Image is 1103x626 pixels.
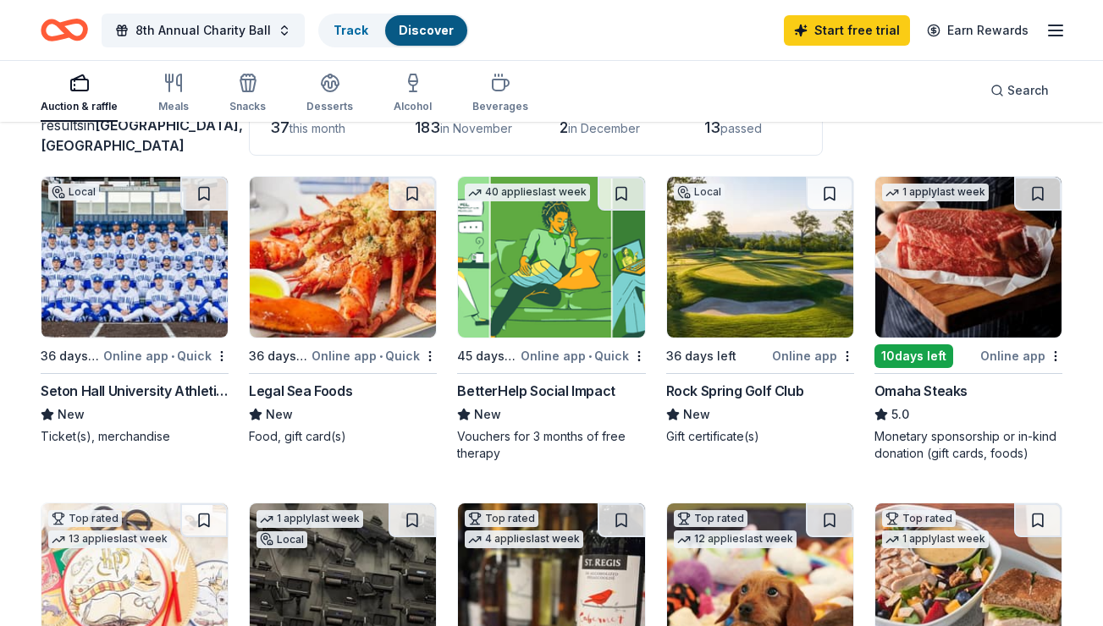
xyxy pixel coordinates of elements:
[874,176,1062,462] a: Image for Omaha Steaks 1 applylast week10days leftOnline appOmaha Steaks5.0Monetary sponsorship o...
[394,100,432,113] div: Alcohol
[874,428,1062,462] div: Monetary sponsorship or in-kind donation (gift cards, foods)
[1007,80,1049,101] span: Search
[465,184,590,201] div: 40 applies last week
[980,345,1062,366] div: Online app
[874,344,953,368] div: 10 days left
[784,15,910,46] a: Start free trial
[674,510,747,527] div: Top rated
[48,184,99,200] div: Local
[171,349,174,363] span: •
[41,177,228,338] img: Image for Seton Hall University Athletics
[457,346,516,366] div: 45 days left
[465,530,583,548] div: 4 applies last week
[249,428,437,445] div: Food, gift card(s)
[48,510,122,527] div: Top rated
[48,530,171,548] div: 13 applies last week
[683,404,710,425] span: New
[415,118,440,136] span: 183
[306,100,353,113] div: Desserts
[270,118,290,136] span: 37
[465,510,538,527] div: Top rated
[891,404,909,425] span: 5.0
[249,381,352,401] div: Legal Sea Foods
[379,349,383,363] span: •
[334,23,368,37] a: Track
[472,66,528,122] button: Beverages
[666,176,854,445] a: Image for Rock Spring Golf ClubLocal36 days leftOnline appRock Spring Golf ClubNewGift certificat...
[312,345,437,366] div: Online app Quick
[666,346,736,366] div: 36 days left
[568,121,640,135] span: in December
[41,10,88,50] a: Home
[674,530,797,548] div: 12 applies last week
[58,404,85,425] span: New
[674,184,725,200] div: Local
[704,118,720,136] span: 13
[229,100,266,113] div: Snacks
[457,428,645,462] div: Vouchers for 3 months of free therapy
[41,428,229,445] div: Ticket(s), merchandise
[266,404,293,425] span: New
[249,346,308,366] div: 36 days left
[457,176,645,462] a: Image for BetterHelp Social Impact40 applieslast week45 days leftOnline app•QuickBetterHelp Socia...
[917,15,1039,46] a: Earn Rewards
[399,23,454,37] a: Discover
[474,404,501,425] span: New
[772,345,854,366] div: Online app
[290,121,345,135] span: this month
[874,381,968,401] div: Omaha Steaks
[306,66,353,122] button: Desserts
[41,115,229,156] div: results
[103,345,229,366] div: Online app Quick
[472,100,528,113] div: Beverages
[875,177,1062,338] img: Image for Omaha Steaks
[41,346,100,366] div: 36 days left
[882,184,989,201] div: 1 apply last week
[256,510,363,528] div: 1 apply last week
[135,20,271,41] span: 8th Annual Charity Ball
[458,177,644,338] img: Image for BetterHelp Social Impact
[41,176,229,445] a: Image for Seton Hall University AthleticsLocal36 days leftOnline app•QuickSeton Hall University A...
[250,177,436,338] img: Image for Legal Sea Foods
[440,121,512,135] span: in November
[249,176,437,445] a: Image for Legal Sea Foods36 days leftOnline app•QuickLegal Sea FoodsNewFood, gift card(s)
[667,177,853,338] img: Image for Rock Spring Golf Club
[720,121,762,135] span: passed
[882,530,989,548] div: 1 apply last week
[394,66,432,122] button: Alcohol
[588,349,592,363] span: •
[158,100,189,113] div: Meals
[666,381,804,401] div: Rock Spring Golf Club
[41,381,229,401] div: Seton Hall University Athletics
[318,14,469,47] button: TrackDiscover
[457,381,615,401] div: BetterHelp Social Impact
[229,66,266,122] button: Snacks
[158,66,189,122] button: Meals
[41,100,118,113] div: Auction & raffle
[256,531,307,548] div: Local
[41,66,118,122] button: Auction & raffle
[560,118,568,136] span: 2
[882,510,956,527] div: Top rated
[521,345,646,366] div: Online app Quick
[102,14,305,47] button: 8th Annual Charity Ball
[666,428,854,445] div: Gift certificate(s)
[977,74,1062,107] button: Search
